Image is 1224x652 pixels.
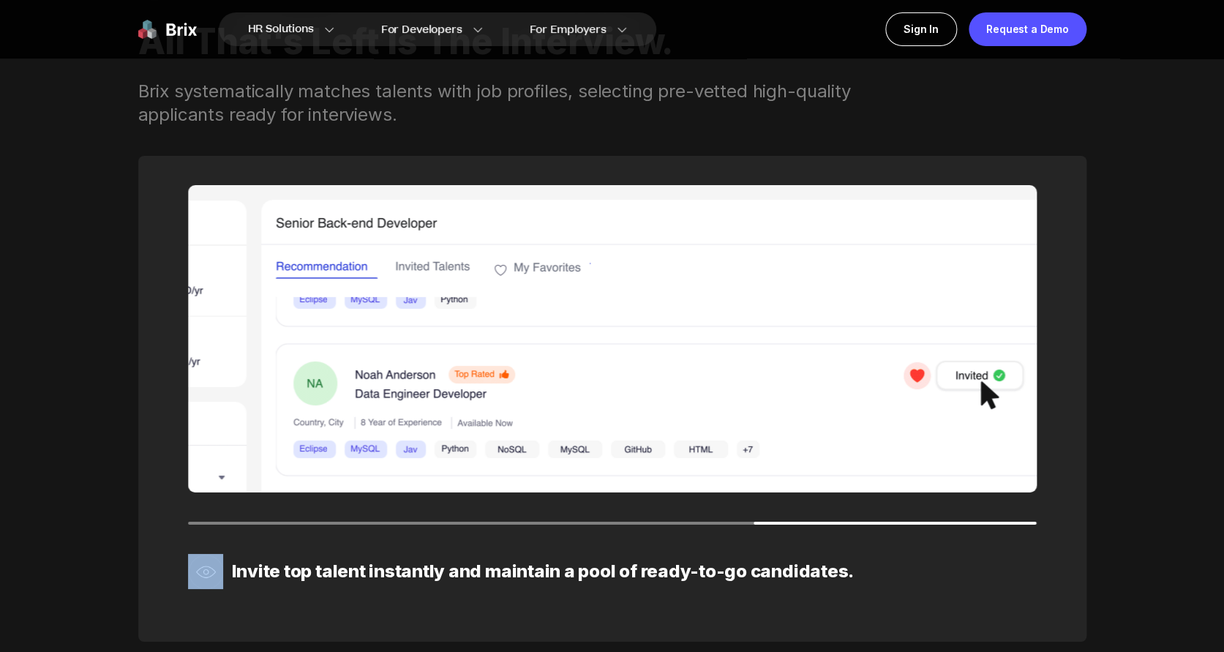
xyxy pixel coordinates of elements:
[188,185,1037,492] img: avatar
[248,18,314,41] span: HR Solutions
[969,12,1086,46] a: Request a Demo
[138,80,887,127] div: Brix systematically matches talents with job profiles, selecting pre-vetted high-quality applican...
[232,560,854,583] div: Invite top talent instantly and maintain a pool of ready-to-go candidates.
[381,22,462,37] span: For Developers
[530,22,607,37] span: For Employers
[885,12,957,46] a: Sign In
